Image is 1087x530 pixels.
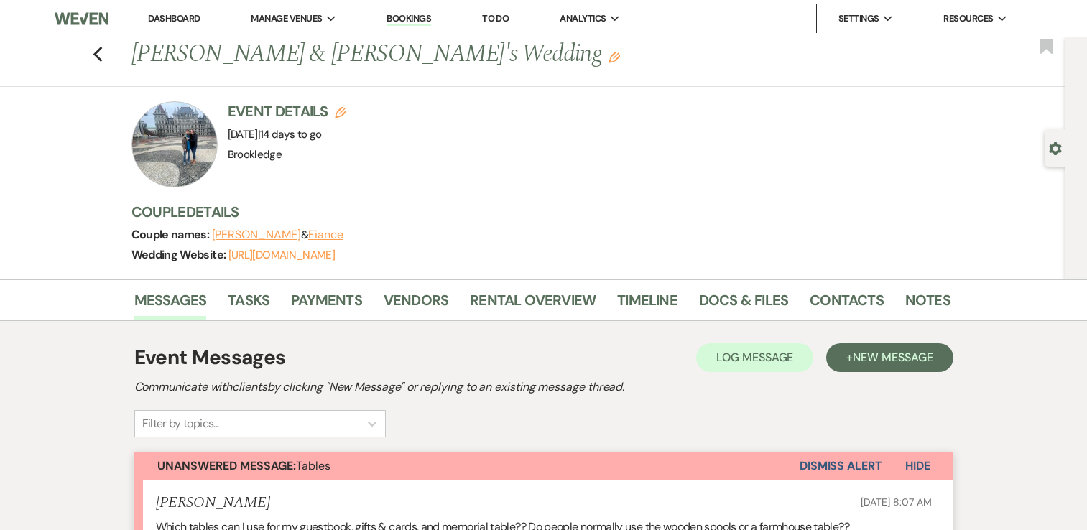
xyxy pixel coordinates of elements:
button: Unanswered Message:Tables [134,452,800,480]
h3: Event Details [228,101,347,121]
a: Dashboard [148,12,200,24]
button: Open lead details [1049,141,1062,154]
a: Bookings [387,12,431,26]
a: Vendors [384,289,448,320]
button: Fiance [308,229,343,241]
span: [DATE] 8:07 AM [861,496,931,508]
a: Tasks [228,289,269,320]
span: Couple names: [131,227,212,242]
button: [PERSON_NAME] [212,229,301,241]
span: Manage Venues [251,11,322,26]
button: +New Message [826,343,953,372]
span: & [212,228,343,242]
strong: Unanswered Message: [157,458,296,473]
span: Tables [157,458,330,473]
a: To Do [482,12,509,24]
span: Wedding Website: [131,247,228,262]
img: Weven Logo [55,4,108,34]
span: Settings [838,11,879,26]
span: Analytics [560,11,606,26]
button: Edit [609,50,620,63]
h5: [PERSON_NAME] [156,494,270,512]
a: Notes [905,289,950,320]
a: Payments [291,289,362,320]
a: [URL][DOMAIN_NAME] [228,248,335,262]
a: Timeline [617,289,677,320]
a: Rental Overview [470,289,596,320]
span: Log Message [716,350,793,365]
span: Hide [905,458,930,473]
a: Docs & Files [699,289,788,320]
h2: Communicate with clients by clicking "New Message" or replying to an existing message thread. [134,378,953,396]
span: New Message [853,350,933,365]
a: Messages [134,289,207,320]
h1: Event Messages [134,343,286,373]
a: Contacts [810,289,884,320]
button: Dismiss Alert [800,452,882,480]
span: | [258,127,322,141]
div: Filter by topics... [142,415,219,432]
span: [DATE] [228,127,322,141]
span: Brookledge [228,147,282,162]
h1: [PERSON_NAME] & [PERSON_NAME]'s Wedding [131,37,775,72]
button: Log Message [696,343,813,372]
h3: Couple Details [131,202,936,222]
span: 14 days to go [260,127,322,141]
span: Resources [943,11,993,26]
button: Hide [882,452,953,480]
